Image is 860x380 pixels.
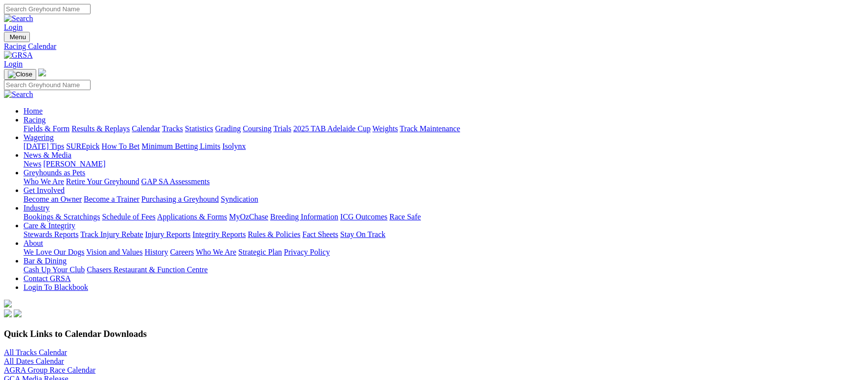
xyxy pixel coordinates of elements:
a: All Tracks Calendar [4,348,67,356]
button: Toggle navigation [4,69,36,80]
a: Racing [23,116,46,124]
a: MyOzChase [229,213,268,221]
a: [DATE] Tips [23,142,64,150]
a: SUREpick [66,142,99,150]
a: Trials [273,124,291,133]
a: Isolynx [222,142,246,150]
a: Become a Trainer [84,195,139,203]
h3: Quick Links to Calendar Downloads [4,329,856,339]
img: logo-grsa-white.png [38,69,46,76]
a: Wagering [23,133,54,142]
a: [PERSON_NAME] [43,160,105,168]
a: Vision and Values [86,248,142,256]
a: Login To Blackbook [23,283,88,291]
a: Weights [372,124,398,133]
button: Toggle navigation [4,32,30,42]
a: Coursing [243,124,272,133]
div: Bar & Dining [23,265,856,274]
a: Applications & Forms [157,213,227,221]
a: Privacy Policy [284,248,330,256]
div: News & Media [23,160,856,168]
a: How To Bet [102,142,140,150]
a: Contact GRSA [23,274,70,283]
span: Menu [10,33,26,41]
a: Retire Your Greyhound [66,177,139,186]
a: Fact Sheets [302,230,338,238]
a: Home [23,107,43,115]
a: Who We Are [196,248,236,256]
div: About [23,248,856,257]
img: Close [8,71,32,78]
a: Schedule of Fees [102,213,155,221]
img: twitter.svg [14,309,22,317]
img: Search [4,90,33,99]
a: ICG Outcomes [340,213,387,221]
div: Racing [23,124,856,133]
a: Syndication [221,195,258,203]
input: Search [4,80,91,90]
a: Bookings & Scratchings [23,213,100,221]
a: Race Safe [389,213,420,221]
a: News & Media [23,151,71,159]
img: facebook.svg [4,309,12,317]
a: Care & Integrity [23,221,75,230]
a: Statistics [185,124,213,133]
a: Grading [215,124,241,133]
a: News [23,160,41,168]
a: We Love Our Dogs [23,248,84,256]
a: Chasers Restaurant & Function Centre [87,265,208,274]
a: Careers [170,248,194,256]
a: Stewards Reports [23,230,78,238]
a: Greyhounds as Pets [23,168,85,177]
a: Racing Calendar [4,42,856,51]
img: logo-grsa-white.png [4,300,12,308]
input: Search [4,4,91,14]
div: Industry [23,213,856,221]
img: Search [4,14,33,23]
a: Rules & Policies [248,230,301,238]
div: Greyhounds as Pets [23,177,856,186]
a: All Dates Calendar [4,357,64,365]
a: Injury Reports [145,230,190,238]
a: Integrity Reports [192,230,246,238]
img: GRSA [4,51,33,60]
a: Breeding Information [270,213,338,221]
div: Wagering [23,142,856,151]
a: Fields & Form [23,124,70,133]
a: Stay On Track [340,230,385,238]
a: 2025 TAB Adelaide Cup [293,124,371,133]
a: Cash Up Your Club [23,265,85,274]
a: Who We Are [23,177,64,186]
a: Industry [23,204,49,212]
a: History [144,248,168,256]
div: Get Involved [23,195,856,204]
a: Login [4,23,23,31]
a: Become an Owner [23,195,82,203]
div: Care & Integrity [23,230,856,239]
a: Login [4,60,23,68]
a: AGRA Group Race Calendar [4,366,95,374]
a: GAP SA Assessments [141,177,210,186]
a: Track Injury Rebate [80,230,143,238]
a: Strategic Plan [238,248,282,256]
a: Calendar [132,124,160,133]
a: Minimum Betting Limits [141,142,220,150]
a: About [23,239,43,247]
a: Track Maintenance [400,124,460,133]
a: Results & Replays [71,124,130,133]
a: Tracks [162,124,183,133]
a: Purchasing a Greyhound [141,195,219,203]
a: Bar & Dining [23,257,67,265]
a: Get Involved [23,186,65,194]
